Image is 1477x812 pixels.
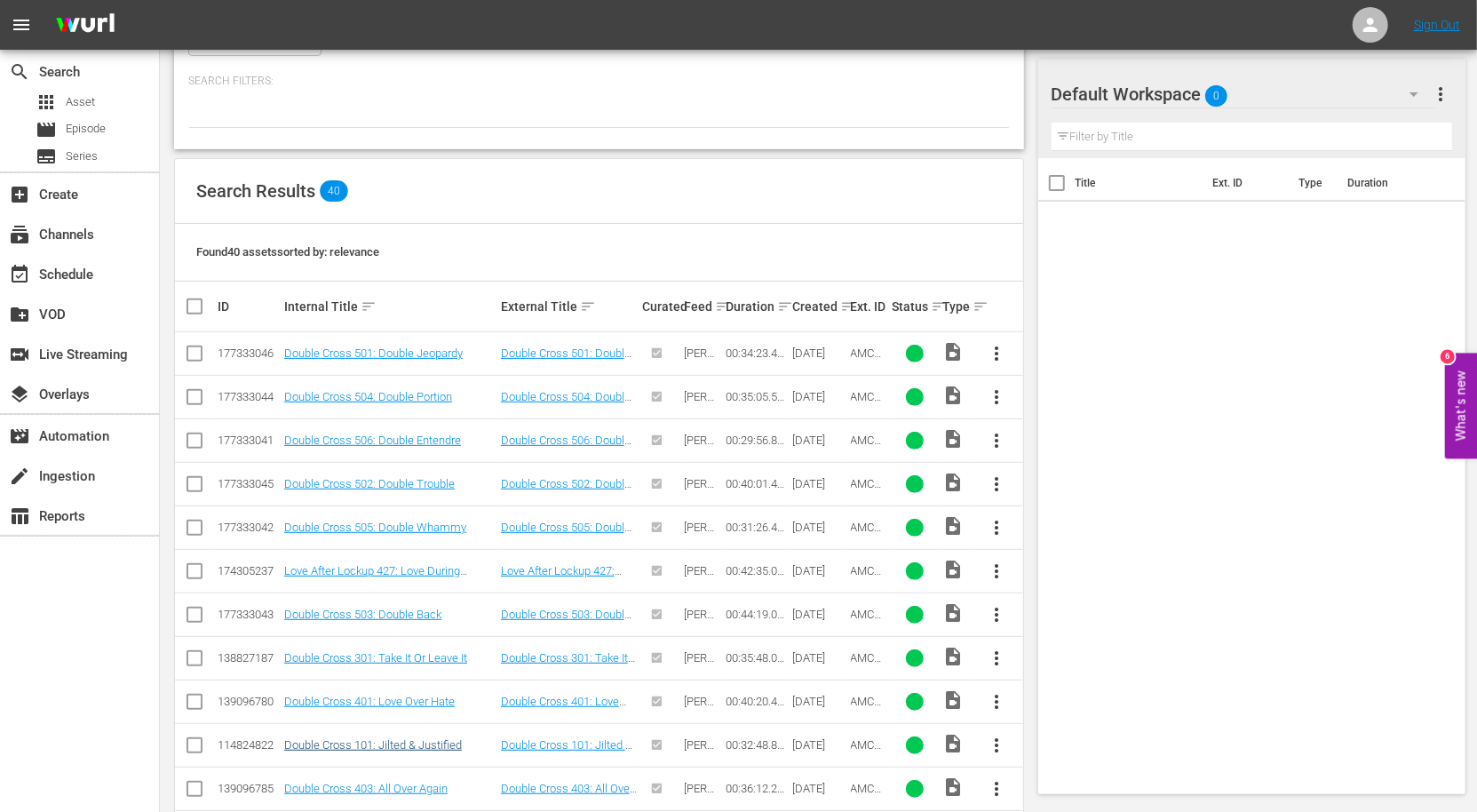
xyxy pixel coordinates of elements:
div: 00:34:23.428 [726,346,787,360]
span: [PERSON_NAME] Feed [684,346,714,400]
span: AMCNVR0000037094 [851,738,884,792]
div: Status [892,296,936,317]
span: [PERSON_NAME] Feed [684,651,714,705]
span: [PERSON_NAME] Feed [684,434,714,487]
div: External Title [501,296,637,317]
div: 00:35:48.021 [726,651,787,665]
a: Double Cross 101: Jilted & Justified [284,738,462,752]
span: more_vert [986,386,1007,408]
span: more_vert [986,648,1007,669]
a: Double Cross 501: Double Jeopardy [501,346,631,373]
a: Double Cross 504: Double Portion [284,390,452,403]
button: more_vert [975,376,1018,418]
button: more_vert [1431,73,1452,115]
span: [PERSON_NAME] Feed [684,521,714,574]
img: ans4CAIJ8jUAAAAAAAAAAAAAAAAAAAAAAAAgQb4GAAAAAAAAAAAAAAAAAAAAAAAAJMjXAAAAAAAAAAAAAAAAAAAAAAAAgAT5G... [43,4,128,46]
span: Search Results [196,180,315,202]
a: Double Cross 504: Double Portion [501,390,631,417]
button: more_vert [975,332,1018,375]
span: Video [942,776,964,798]
span: sort [361,299,377,314]
div: [DATE] [792,738,846,752]
span: menu [11,14,32,36]
button: more_vert [975,419,1018,462]
div: Internal Title [284,296,496,317]
span: AMCNVR0000068432 [851,434,884,487]
th: Ext. ID [1202,158,1289,208]
span: Video [942,689,964,711]
span: Episode [36,119,57,140]
span: [PERSON_NAME] Feed [684,477,714,530]
span: Video [942,341,964,362]
a: Love After Lockup 427: Love During Lockup: My Fiance Got A Fiancee [501,564,622,604]
div: 00:35:05.537 [726,390,787,403]
span: Search [9,61,30,83]
div: ID [218,299,279,314]
div: [DATE] [792,346,846,360]
div: 177333042 [218,521,279,534]
span: [PERSON_NAME] Feed [684,738,714,792]
span: [PERSON_NAME] Feed [684,564,714,617]
div: Curated [642,299,679,314]
span: more_vert [986,778,1007,800]
button: more_vert [975,550,1018,593]
button: more_vert [975,506,1018,549]
a: Double Cross 505: Double Whammy [284,521,466,534]
span: 40 [320,180,348,202]
a: Double Cross 301: Take It Or Leave It [284,651,467,665]
span: more_vert [986,735,1007,756]
span: Live Streaming [9,344,30,365]
span: sort [840,299,856,314]
button: more_vert [975,637,1018,680]
span: AMCNVR0000067904 [851,564,884,617]
a: Double Cross 403: All Over Again [501,782,637,808]
button: more_vert [975,463,1018,506]
span: Reports [9,506,30,527]
div: Default Workspace [1052,69,1436,119]
div: 114824822 [218,738,279,752]
div: [DATE] [792,564,846,577]
div: 00:40:01.450 [726,477,787,490]
div: 00:32:48.800 [726,738,787,752]
div: [DATE] [792,651,846,665]
th: Duration [1338,158,1444,208]
span: AMCNVR0000068429 [851,608,884,661]
span: Create [9,184,30,205]
span: AMCNVR0000058844 [851,695,884,748]
span: more_vert [986,604,1007,625]
div: [DATE] [792,434,846,447]
div: 139096785 [218,782,279,795]
p: Search Filters: [188,74,1010,89]
span: Channels [9,224,30,245]
span: [PERSON_NAME] Feed [684,608,714,661]
button: more_vert [975,681,1018,723]
span: AMCNVR0000068433 [851,521,884,574]
span: 0 [1205,77,1227,115]
button: more_vert [975,724,1018,767]
div: 00:42:35.086 [726,564,787,577]
span: Asset [66,93,95,111]
a: Double Cross 501: Double Jeopardy [284,346,463,360]
a: Double Cross 506: Double Entendre [501,434,631,460]
div: 00:31:26.442 [726,521,787,534]
a: Double Cross 403: All Over Again [284,782,448,795]
button: more_vert [975,593,1018,636]
div: 00:29:56.863 [726,434,787,447]
a: Double Cross 401: Love Over Hate [284,695,455,708]
div: 6 [1441,350,1455,364]
span: more_vert [986,691,1007,712]
span: Episode [66,120,106,138]
span: Video [942,646,964,667]
div: 139096780 [218,695,279,708]
span: Series [36,146,57,167]
span: more_vert [986,343,1007,364]
span: Video [942,602,964,624]
span: AMCNVR0000068430 [851,390,884,443]
div: 00:40:20.418 [726,695,787,708]
span: AMCNVR0000058838 [851,651,884,705]
span: sort [715,299,731,314]
span: Overlays [9,384,30,405]
div: 00:44:19.023 [726,608,787,621]
a: Double Cross 301: Take It Or Leave It [501,651,635,678]
div: 138827187 [218,651,279,665]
